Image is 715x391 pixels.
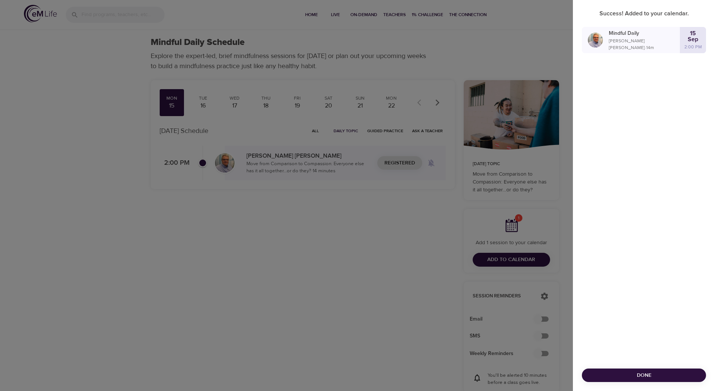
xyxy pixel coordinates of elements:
[688,36,698,42] p: Sep
[609,37,680,51] p: [PERSON_NAME] [PERSON_NAME] · 14 m
[684,43,702,50] p: 2:00 PM
[582,369,706,382] button: Done
[582,9,706,18] p: Success! Added to your calendar.
[690,30,696,36] p: 15
[588,33,603,48] img: Roger%20Nolan%20Headshot.jpg
[588,371,700,380] span: Done
[609,30,680,37] p: Mindful Daily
